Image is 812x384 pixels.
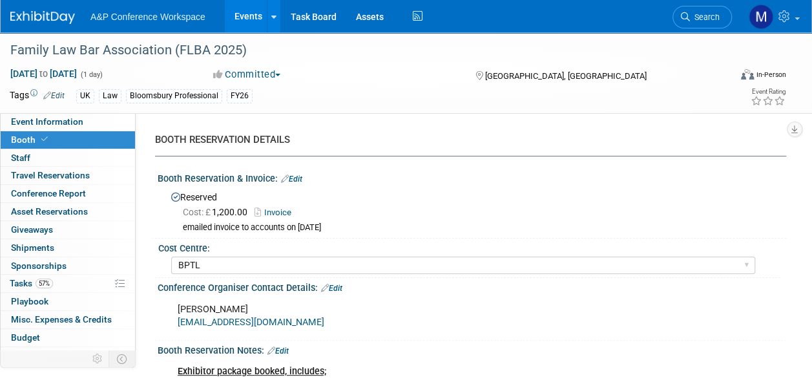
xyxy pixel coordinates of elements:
[1,113,135,131] a: Event Information
[37,69,50,79] span: to
[167,187,776,233] div: Reserved
[673,67,786,87] div: Event Format
[281,175,302,184] a: Edit
[41,136,48,143] i: Booth reservation complete
[158,239,780,255] div: Cost Centre:
[11,224,53,235] span: Giveaways
[155,133,776,147] div: BOOTH RESERVATION DETAILS
[169,297,661,336] div: [PERSON_NAME]
[11,153,30,163] span: Staff
[751,89,786,95] div: Event Rating
[183,207,253,217] span: 1,200.00
[158,169,786,186] div: Booth Reservation & Invoice:
[1,239,135,257] a: Shipments
[126,89,222,103] div: Bloomsbury Professional
[1,329,135,347] a: Budget
[76,89,94,103] div: UK
[10,68,78,80] span: [DATE] [DATE]
[227,89,253,103] div: FY26
[90,12,205,22] span: A&P Conference Workspace
[1,221,135,239] a: Giveaways
[178,366,326,377] b: Exhibitor package booked, includes;
[321,284,342,293] a: Edit
[183,222,776,233] div: emailed invoice to accounts on [DATE]
[183,207,212,217] span: Cost: £
[1,275,135,292] a: Tasks57%
[10,89,65,103] td: Tags
[11,242,54,253] span: Shipments
[1,257,135,275] a: Sponsorships
[36,279,53,288] span: 57%
[1,311,135,328] a: Misc. Expenses & Credits
[485,71,647,81] span: [GEOGRAPHIC_DATA], [GEOGRAPHIC_DATA]
[11,261,67,271] span: Sponsorships
[756,70,786,80] div: In-Person
[11,206,88,217] span: Asset Reservations
[1,347,135,365] a: ROI, Objectives & ROO
[1,131,135,149] a: Booth
[109,350,136,367] td: Toggle Event Tabs
[690,12,720,22] span: Search
[99,89,121,103] div: Law
[11,134,50,145] span: Booth
[741,69,754,80] img: Format-Inperson.png
[10,278,53,288] span: Tasks
[11,188,86,198] span: Conference Report
[11,350,98,361] span: ROI, Objectives & ROO
[11,314,112,325] span: Misc. Expenses & Credits
[1,185,135,202] a: Conference Report
[11,296,48,306] span: Playbook
[1,167,135,184] a: Travel Reservations
[178,317,324,328] a: [EMAIL_ADDRESS][DOMAIN_NAME]
[158,341,786,357] div: Booth Reservation Notes:
[1,293,135,310] a: Playbook
[267,347,289,356] a: Edit
[11,116,83,127] span: Event Information
[158,278,786,295] div: Conference Organiser Contact Details:
[672,6,732,28] a: Search
[1,149,135,167] a: Staff
[10,11,75,24] img: ExhibitDay
[87,350,109,367] td: Personalize Event Tab Strip
[749,5,773,29] img: Matt Hambridge
[209,68,286,81] button: Committed
[11,170,90,180] span: Travel Reservations
[79,70,103,79] span: (1 day)
[1,203,135,220] a: Asset Reservations
[11,332,40,343] span: Budget
[6,39,720,62] div: Family Law Bar Association (FLBA 2025)
[255,208,298,217] a: Invoice
[43,91,65,100] a: Edit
